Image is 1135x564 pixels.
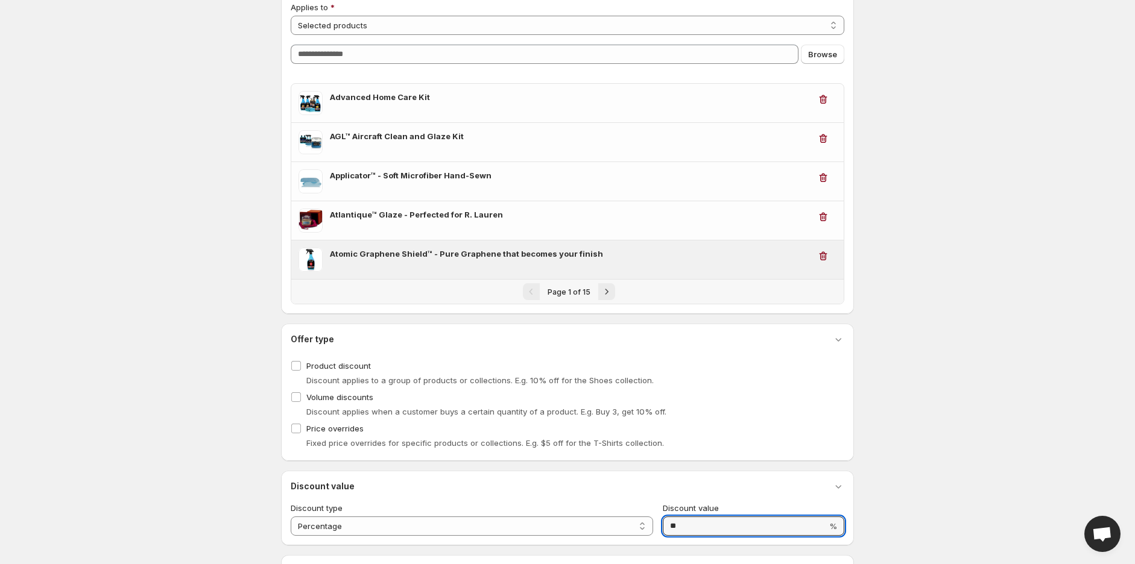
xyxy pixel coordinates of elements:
[829,521,837,531] span: %
[330,91,810,103] h3: Advanced Home Care Kit
[291,503,343,513] span: Discount type
[291,2,328,12] span: Applies to
[801,45,844,64] button: Browse
[306,407,666,416] span: Discount applies when a customer buys a certain quantity of a product. E.g. Buy 3, get 10% off.
[306,392,373,402] span: Volume discounts
[808,48,837,60] span: Browse
[330,248,810,260] h3: Atomic Graphene Shield™ - Pure Graphene that becomes your finish
[330,130,810,142] h3: AGL™ Aircraft Clean and Glaze Kit
[663,503,719,513] span: Discount value
[1084,516,1121,552] a: Open chat
[548,287,590,296] span: Page 1 of 15
[330,208,810,221] h3: Atlantique™ Glaze - Perfected for R. Lauren
[306,361,371,371] span: Product discount
[291,279,844,304] nav: Pagination
[291,333,334,345] h3: Offer type
[306,375,654,385] span: Discount applies to a group of products or collections. E.g. 10% off for the Shoes collection.
[330,169,810,181] h3: Applicator™ - Soft Microfiber Hand-Sewn
[291,480,355,492] h3: Discount value
[598,283,615,300] button: Next
[306,424,364,433] span: Price overrides
[306,438,664,448] span: Fixed price overrides for specific products or collections. E.g. $5 off for the T-Shirts collection.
